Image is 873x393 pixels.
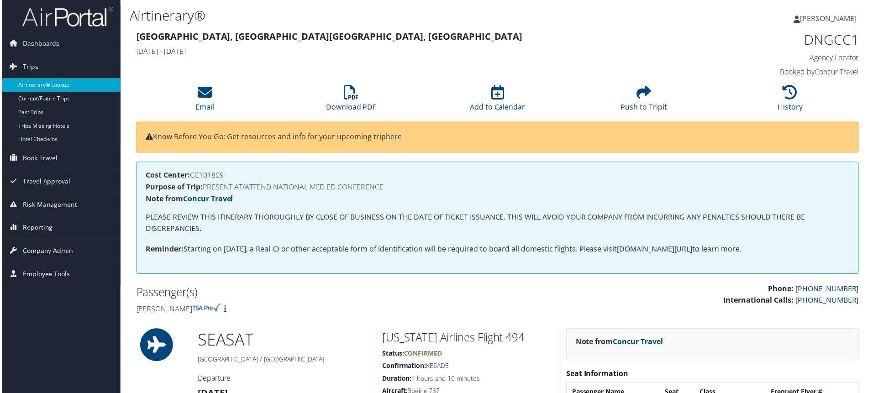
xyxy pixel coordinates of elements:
h1: Airtinerary® [128,6,621,25]
strong: Confirmation: [382,363,426,372]
h2: [US_STATE] Airlines Flight 494 [382,331,552,347]
h4: Booked by [689,67,861,77]
span: Reporting [21,217,51,240]
a: [PHONE_NUMBER] [797,285,861,295]
a: [DOMAIN_NAME][URL] [618,245,694,255]
span: Employee Tools [21,264,68,287]
strong: [GEOGRAPHIC_DATA], [GEOGRAPHIC_DATA] [GEOGRAPHIC_DATA], [GEOGRAPHIC_DATA] [135,30,523,42]
img: airportal-logo.png [20,6,111,27]
p: PLEASE REVIEW THIS ITINERARY THOROUGHLY BY CLOSE OF BUSINESS ON THE DATE OF TICKET ISSUANCE. THIS... [144,212,851,236]
a: here [385,132,401,142]
strong: Seat Information [567,370,629,380]
span: [PERSON_NAME] [802,13,858,23]
h4: Agency Locator [689,53,861,63]
strong: Duration: [382,376,411,384]
h1: DNGCC1 [689,30,861,49]
img: tsa-precheck.png [191,305,221,313]
h5: 4 hours and 10 minutes [382,376,552,385]
h2: Passenger(s) [135,286,491,301]
span: Dashboards [21,32,58,55]
p: Starting on [DATE], a Real ID or other acceptable form of identification will be required to boar... [144,245,851,257]
strong: Purpose of Trip: [144,183,201,193]
h4: PRESENT AT/ATTEND NATIONAL MED ED CONFERENCE [144,184,851,191]
span: Risk Management [21,194,75,217]
a: Concur Travel [182,194,232,204]
a: History [779,90,805,112]
h5: KESADE [382,363,552,372]
strong: Reminder: [144,245,182,255]
h5: [GEOGRAPHIC_DATA] / [GEOGRAPHIC_DATA] [196,356,368,366]
strong: Note from [576,338,664,348]
p: Know Before You Go: Get resources and info for your upcoming trip [144,132,851,144]
span: Trips [21,56,36,79]
a: Add to Calendar [470,90,526,112]
span: Company Admin [21,241,71,263]
a: Concur Travel [614,338,664,348]
strong: Note from [144,194,232,204]
a: [PERSON_NAME] [795,5,868,32]
h1: SEA SAT [196,330,368,353]
strong: International Calls: [725,296,795,306]
a: [PHONE_NUMBER] [797,296,861,306]
strong: Status: [382,351,404,359]
span: Book Travel [21,147,56,170]
strong: Cost Center: [144,171,189,181]
a: Push to Tripit [621,90,668,112]
a: Concur Travel [816,67,861,77]
strong: Phone: [770,285,795,295]
h4: [PERSON_NAME] [135,305,491,315]
span: Travel Approval [21,171,68,194]
h4: CC101809 [144,172,851,179]
h4: Departure [196,375,368,385]
a: Download PDF [326,90,376,112]
span: Confirmed [404,351,442,359]
h4: [DATE] - [DATE] [135,47,676,57]
a: Email [195,90,213,112]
